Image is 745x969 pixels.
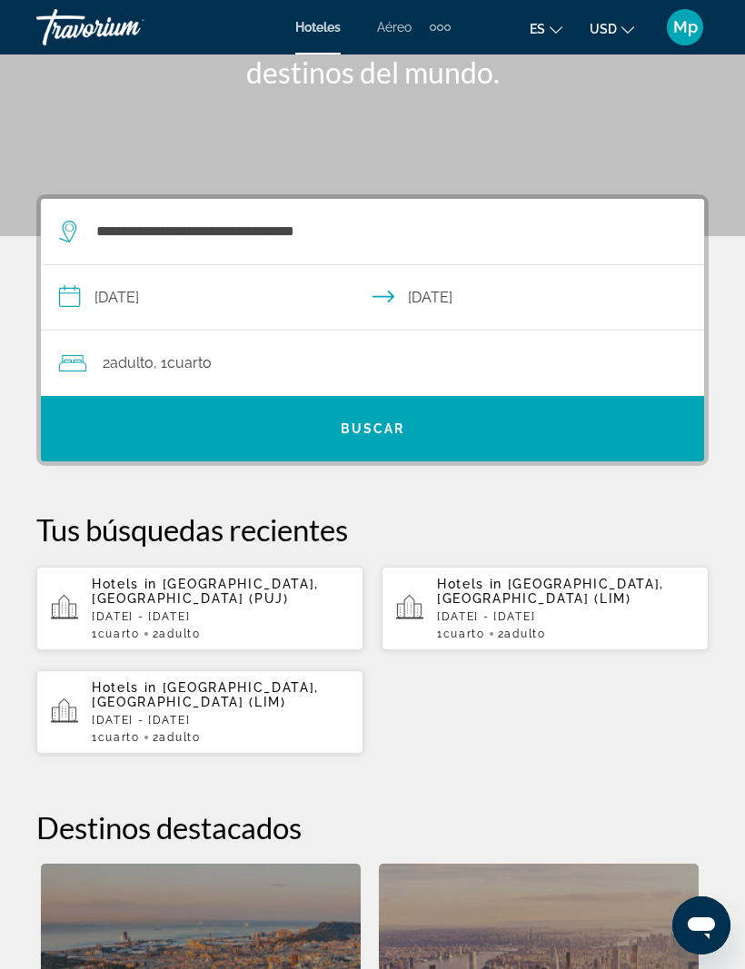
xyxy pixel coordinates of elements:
button: Travelers: 2 adults, 0 children [41,331,704,396]
span: 2 [498,628,546,640]
button: Extra navigation items [430,13,451,42]
span: es [530,22,545,36]
iframe: Botón para iniciar la ventana de mensajería [672,896,730,954]
span: Hotels in [92,577,157,591]
a: Aéreo [377,20,412,35]
span: Adulto [110,354,154,371]
button: Hotels in [GEOGRAPHIC_DATA], [GEOGRAPHIC_DATA] (PUJ)[DATE] - [DATE]1Cuarto2Adulto [36,566,363,651]
span: 2 [153,628,201,640]
span: Adulto [159,628,200,640]
span: Cuarto [98,628,140,640]
span: [GEOGRAPHIC_DATA], [GEOGRAPHIC_DATA] (LIM) [92,680,319,709]
h1: Ayudándole a encontrar y reservar los mejores destinos del mundo. [36,18,709,91]
p: [DATE] - [DATE] [92,714,349,727]
span: 1 [92,628,140,640]
p: [DATE] - [DATE] [437,610,694,623]
span: Adulto [159,731,200,744]
span: Adulto [504,628,545,640]
span: Hotels in [92,680,157,695]
button: Change language [530,15,562,42]
span: 2 [103,351,154,376]
span: Cuarto [98,731,140,744]
a: Travorium [36,4,218,51]
span: , 1 [154,351,212,376]
p: Tus búsquedas recientes [36,511,709,548]
button: Hotels in [GEOGRAPHIC_DATA], [GEOGRAPHIC_DATA] (LIM)[DATE] - [DATE]1Cuarto2Adulto [382,566,709,651]
div: Search widget [41,199,704,461]
a: Hoteles [295,20,341,35]
h2: Destinos destacados [36,809,709,845]
span: 1 [92,731,140,744]
span: Cuarto [167,354,212,371]
span: 1 [437,628,485,640]
p: [DATE] - [DATE] [92,610,349,623]
span: Hotels in [437,577,502,591]
span: 2 [153,731,201,744]
button: Hotels in [GEOGRAPHIC_DATA], [GEOGRAPHIC_DATA] (LIM)[DATE] - [DATE]1Cuarto2Adulto [36,669,363,755]
span: Buscar [341,421,405,436]
button: Change currency [590,15,634,42]
span: [GEOGRAPHIC_DATA], [GEOGRAPHIC_DATA] (PUJ) [92,577,319,606]
span: USD [590,22,617,36]
button: User Menu [661,8,709,46]
span: Cuarto [443,628,485,640]
span: Mp [673,18,698,36]
button: Check-in date: Oct 6, 2025 Check-out date: Oct 11, 2025 [41,265,704,331]
span: [GEOGRAPHIC_DATA], [GEOGRAPHIC_DATA] (LIM) [437,577,664,606]
button: Buscar [41,396,704,461]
